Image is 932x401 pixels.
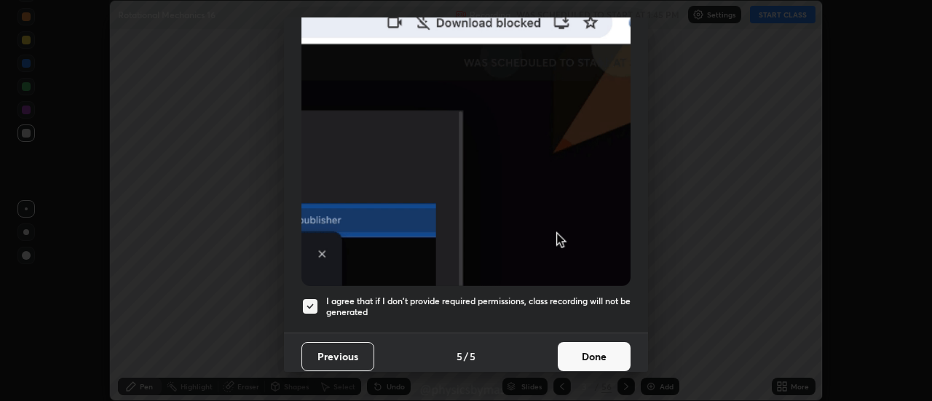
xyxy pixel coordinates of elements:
h4: 5 [470,349,475,364]
h5: I agree that if I don't provide required permissions, class recording will not be generated [326,295,631,318]
button: Previous [301,342,374,371]
h4: / [464,349,468,364]
button: Done [558,342,631,371]
h4: 5 [457,349,462,364]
